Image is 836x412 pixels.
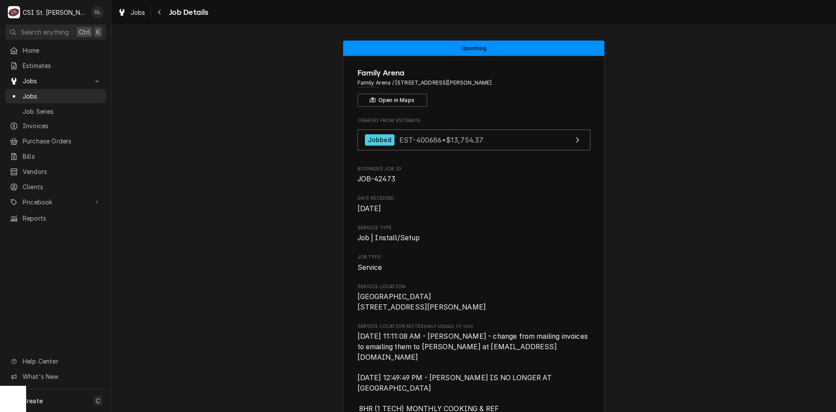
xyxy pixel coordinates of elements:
span: Bills [23,152,101,161]
div: Roopairs Job ID [357,166,590,184]
div: CSI St. [PERSON_NAME] [23,8,87,17]
a: Bills [5,149,106,163]
span: What's New [23,372,101,381]
span: Job | Install/Setup [357,234,420,242]
span: Purchase Orders [23,136,101,146]
span: Jobs [23,76,88,85]
a: Jobs [5,89,106,103]
a: View Estimate [357,129,590,151]
a: Home [5,43,106,58]
span: Search anything [21,27,69,37]
a: Reports [5,211,106,225]
span: Reports [23,214,101,223]
a: Clients [5,180,106,194]
span: Job Type [357,254,590,261]
span: Date Received [357,204,590,214]
button: Navigate back [153,5,167,19]
a: Job Series [5,104,106,119]
span: Service [357,263,382,272]
span: Ctrl [79,27,90,37]
div: David Lindsey's Avatar [91,6,104,18]
span: Estimates [23,61,101,70]
span: Job Series [23,107,101,116]
span: Job Type [357,262,590,273]
span: EST-400686 • $13,754.37 [399,135,483,144]
span: Home [23,46,101,55]
a: Purchase Orders [5,134,106,148]
a: Invoices [5,119,106,133]
span: K [96,27,100,37]
span: JOB-42473 [357,175,395,183]
span: Service Location Notes [357,323,590,330]
span: Help Center [23,357,101,366]
div: Date Received [357,195,590,214]
a: Go to Help Center [5,354,106,368]
span: (Only Visible to You) [424,324,473,329]
span: Pricebook [23,197,88,207]
span: Jobs [23,92,101,101]
a: Vendors [5,164,106,179]
span: Service Location [357,283,590,290]
a: Jobs [114,5,149,20]
span: Date Received [357,195,590,202]
span: Create [23,397,43,405]
div: Client Information [357,67,590,107]
span: Upcoming [461,45,486,51]
span: Service Type [357,225,590,232]
a: Go to What's New [5,369,106,384]
span: Address [357,79,590,87]
button: Search anythingCtrlK [5,24,106,40]
span: Vendors [23,167,101,176]
span: Service Type [357,233,590,243]
span: Roopairs Job ID [357,166,590,173]
span: Jobs [131,8,145,17]
div: Status [343,41,604,56]
div: Jobbed [365,134,395,146]
span: [DATE] [357,204,381,213]
button: Open in Maps [357,94,427,107]
span: Service Location [357,292,590,312]
span: [GEOGRAPHIC_DATA] [STREET_ADDRESS][PERSON_NAME] [357,293,486,311]
span: Invoices [23,121,101,130]
span: Clients [23,182,101,191]
a: Go to Pricebook [5,195,106,209]
div: C [8,6,20,18]
span: Roopairs Job ID [357,174,590,184]
span: Job Details [167,7,209,18]
div: Service Type [357,225,590,243]
span: Created From Estimate [357,117,590,124]
div: DL [91,6,104,18]
span: Name [357,67,590,79]
div: CSI St. Louis's Avatar [8,6,20,18]
div: Job Type [357,254,590,272]
a: Estimates [5,58,106,73]
span: C [96,396,100,405]
div: Created From Estimate [357,117,590,155]
a: Go to Jobs [5,74,106,88]
div: Service Location [357,283,590,313]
